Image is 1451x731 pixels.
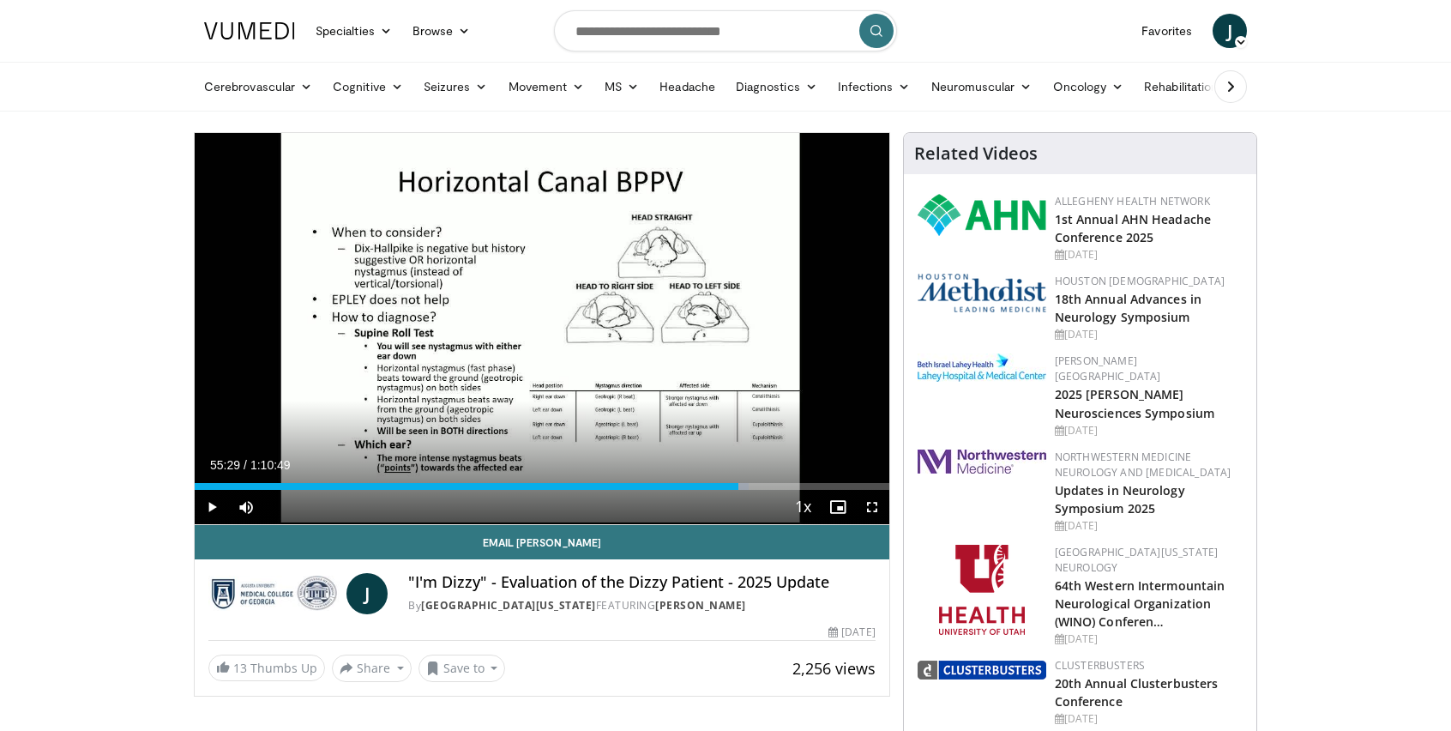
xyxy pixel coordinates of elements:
img: d3be30b6-fe2b-4f13-a5b4-eba975d75fdd.png.150x105_q85_autocrop_double_scale_upscale_version-0.2.png [918,661,1046,680]
button: Enable picture-in-picture mode [821,490,855,524]
a: 20th Annual Clusterbusters Conference [1055,675,1219,710]
a: Northwestern Medicine Neurology and [MEDICAL_DATA] [1055,450,1231,480]
a: J [1213,14,1247,48]
a: Cerebrovascular [194,69,322,104]
a: 18th Annual Advances in Neurology Symposium [1055,291,1201,325]
a: Headache [649,69,725,104]
div: [DATE] [1055,327,1243,342]
div: [DATE] [1055,631,1243,647]
img: 628ffacf-ddeb-4409-8647-b4d1102df243.png.150x105_q85_autocrop_double_scale_upscale_version-0.2.png [918,194,1046,236]
a: 64th Western Intermountain Neurological Organization (WINO) Conferen… [1055,577,1225,630]
a: Clusterbusters [1055,658,1145,673]
a: Movement [498,69,595,104]
div: [DATE] [1055,247,1243,263]
a: [GEOGRAPHIC_DATA][US_STATE] Neurology [1055,545,1219,575]
div: [DATE] [1055,518,1243,534]
a: [GEOGRAPHIC_DATA][US_STATE] [421,598,596,613]
span: 1:10:49 [250,458,291,472]
a: Seizures [413,69,498,104]
a: Neuromuscular [921,69,1043,104]
img: e7977282-282c-4444-820d-7cc2733560fd.jpg.150x105_q85_autocrop_double_scale_upscale_version-0.2.jpg [918,353,1046,382]
button: Playback Rate [786,490,821,524]
span: 2,256 views [792,658,876,679]
span: 13 [233,660,247,676]
img: 2a462fb6-9365-492a-ac79-3166a6f924d8.png.150x105_q85_autocrop_double_scale_upscale_version-0.2.jpg [918,450,1046,474]
a: Oncology [1043,69,1135,104]
video-js: Video Player [195,133,889,525]
button: Mute [229,490,263,524]
a: Infections [828,69,921,104]
a: Diagnostics [725,69,828,104]
a: Allegheny Health Network [1055,194,1210,208]
img: Medical College of Georgia - Augusta University [208,573,340,614]
a: Browse [402,14,481,48]
a: 13 Thumbs Up [208,655,325,681]
a: Email [PERSON_NAME] [195,525,889,559]
img: 5e4488cc-e109-4a4e-9fd9-73bb9237ee91.png.150x105_q85_autocrop_double_scale_upscale_version-0.2.png [918,274,1046,312]
a: Favorites [1131,14,1202,48]
a: [PERSON_NAME][GEOGRAPHIC_DATA] [1055,353,1161,384]
a: [PERSON_NAME] [655,598,746,613]
div: [DATE] [1055,711,1243,727]
a: 2025 [PERSON_NAME] Neurosciences Symposium [1055,386,1214,420]
img: f6362829-b0a3-407d-a044-59546adfd345.png.150x105_q85_autocrop_double_scale_upscale_version-0.2.png [939,545,1025,635]
a: Updates in Neurology Symposium 2025 [1055,482,1185,517]
div: By FEATURING [408,598,875,613]
a: 1st Annual AHN Headache Conference 2025 [1055,211,1211,245]
button: Save to [418,655,506,682]
span: 55:29 [210,458,240,472]
a: Cognitive [322,69,413,104]
span: / [244,458,247,472]
a: MS [594,69,649,104]
div: [DATE] [1055,423,1243,438]
h4: "I'm Dizzy" - Evaluation of the Dizzy Patient - 2025 Update [408,573,875,592]
div: Progress Bar [195,483,889,490]
button: Fullscreen [855,490,889,524]
a: Rehabilitation [1134,69,1228,104]
h4: Related Videos [914,143,1038,164]
a: J [346,573,388,614]
button: Play [195,490,229,524]
div: [DATE] [828,625,875,640]
a: Specialties [305,14,402,48]
input: Search topics, interventions [554,10,897,51]
button: Share [332,655,412,682]
a: Houston [DEMOGRAPHIC_DATA] [1055,274,1225,288]
img: VuMedi Logo [204,22,295,39]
